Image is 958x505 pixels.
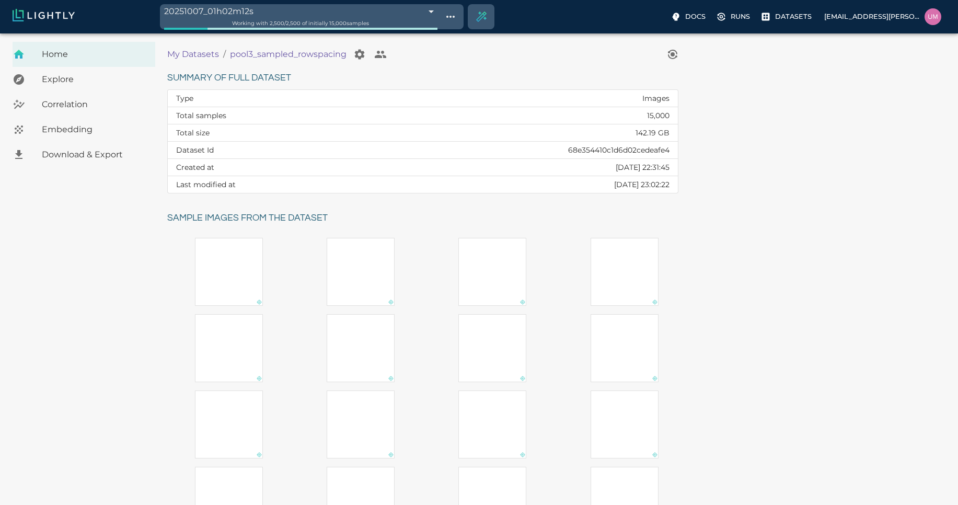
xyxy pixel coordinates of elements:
nav: breadcrumb [167,44,662,65]
th: Dataset Id [168,142,368,159]
label: Docs [668,8,710,25]
li: / [223,48,226,61]
a: pool3_sampled_rowspacing [230,48,347,61]
span: Home [42,48,147,61]
span: Explore [42,73,147,86]
th: Last modified at [168,176,368,193]
p: Docs [685,12,706,21]
label: Runs [714,8,754,25]
th: Total size [168,124,368,142]
a: Download & Export [13,142,155,167]
button: Show tag tree [442,8,459,26]
button: View worker run detail [662,44,683,65]
th: Created at [168,159,368,176]
span: Correlation [42,98,147,111]
th: Total samples [168,107,368,124]
p: Datasets [775,12,812,21]
button: Manage your dataset [349,44,370,65]
a: Explore [13,67,155,92]
img: uma.govindarajan@bluerivertech.com [925,8,941,25]
a: Home [13,42,155,67]
table: dataset summary [168,90,678,193]
span: Working with 2,500 / 2,500 of initially 15,000 samples [232,20,369,27]
td: 68e354410c1d6d02cedeafe4 [368,142,678,159]
p: Runs [731,12,750,21]
td: 142.19 GB [368,124,678,142]
p: [EMAIL_ADDRESS][PERSON_NAME][DOMAIN_NAME] [824,12,920,21]
a: Embedding [13,117,155,142]
div: 20251007_01h02m12s [164,4,438,18]
button: Collaborate on your dataset [370,44,391,65]
td: Images [368,90,678,107]
td: [DATE] 23:02:22 [368,176,678,193]
label: Datasets [758,8,816,25]
td: [DATE] 22:31:45 [368,159,678,176]
span: Download & Export [42,148,147,161]
span: Embedding [42,123,147,136]
div: Create selection [469,4,494,29]
a: My Datasets [167,48,219,61]
th: Type [168,90,368,107]
h6: Sample images from the dataset [167,210,686,226]
img: Lightly [13,9,75,21]
td: 15,000 [368,107,678,124]
h6: Summary of full dataset [167,70,678,86]
a: Correlation [13,92,155,117]
label: [EMAIL_ADDRESS][PERSON_NAME][DOMAIN_NAME]uma.govindarajan@bluerivertech.com [820,5,945,28]
nav: explore, analyze, sample, metadata, embedding, correlations label, download your dataset [13,42,155,167]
